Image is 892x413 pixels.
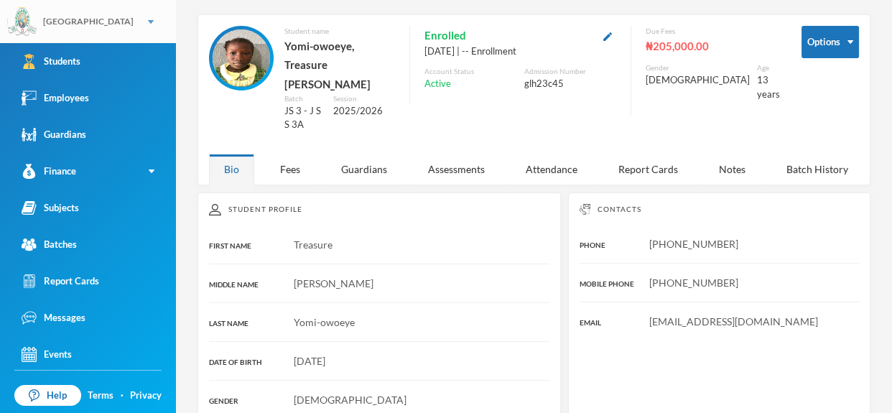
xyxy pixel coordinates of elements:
[22,310,85,325] div: Messages
[649,315,818,328] span: [EMAIL_ADDRESS][DOMAIN_NAME]
[88,389,113,403] a: Terms
[599,27,616,44] button: Edit
[22,54,80,69] div: Students
[649,238,738,250] span: [PHONE_NUMBER]
[43,15,134,28] div: [GEOGRAPHIC_DATA]
[265,154,315,185] div: Fees
[22,164,76,179] div: Finance
[294,394,406,406] span: [DEMOGRAPHIC_DATA]
[524,77,616,91] div: glh23c45
[757,62,780,73] div: Age
[646,62,750,73] div: Gender
[284,104,322,132] div: JS 3 - J S S 3A
[704,154,761,185] div: Notes
[424,26,466,45] span: Enrolled
[284,26,395,37] div: Student name
[424,66,516,77] div: Account Status
[22,91,89,106] div: Employees
[294,355,325,367] span: [DATE]
[424,77,451,91] span: Active
[646,37,780,55] div: ₦205,000.00
[22,127,86,142] div: Guardians
[22,347,72,362] div: Events
[646,73,750,88] div: [DEMOGRAPHIC_DATA]
[209,154,254,185] div: Bio
[284,37,395,93] div: Yomi-owoeye, Treasure [PERSON_NAME]
[294,238,333,251] span: Treasure
[14,385,81,407] a: Help
[209,204,549,215] div: Student Profile
[413,154,500,185] div: Assessments
[294,316,355,328] span: Yomi-owoeye
[333,104,395,119] div: 2025/2026
[649,277,738,289] span: [PHONE_NUMBER]
[284,93,322,104] div: Batch
[802,26,859,58] button: Options
[771,154,863,185] div: Batch History
[213,29,270,87] img: STUDENT
[646,26,780,37] div: Due Fees
[294,277,373,289] span: [PERSON_NAME]
[757,73,780,101] div: 13 years
[603,154,693,185] div: Report Cards
[22,274,99,289] div: Report Cards
[8,8,37,37] img: logo
[333,93,395,104] div: Session
[580,204,859,215] div: Contacts
[22,237,77,252] div: Batches
[424,45,616,59] div: [DATE] | -- Enrollment
[121,389,124,403] div: ·
[326,154,402,185] div: Guardians
[524,66,616,77] div: Admission Number
[130,389,162,403] a: Privacy
[22,200,79,215] div: Subjects
[511,154,593,185] div: Attendance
